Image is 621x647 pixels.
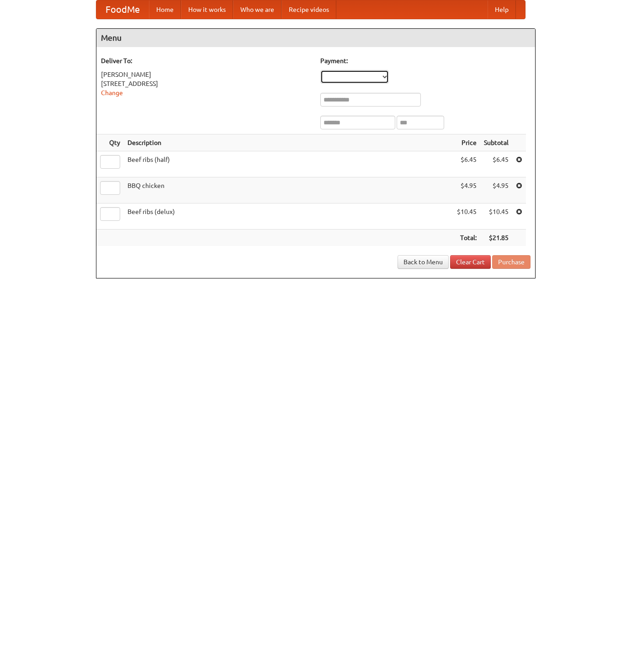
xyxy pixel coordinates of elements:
td: $10.45 [453,203,480,230]
h5: Payment: [320,56,531,65]
a: How it works [181,0,233,19]
th: Qty [96,134,124,151]
h5: Deliver To: [101,56,311,65]
div: [PERSON_NAME] [101,70,311,79]
div: [STREET_ADDRESS] [101,79,311,88]
h4: Menu [96,29,535,47]
td: Beef ribs (half) [124,151,453,177]
td: $6.45 [480,151,512,177]
a: Help [488,0,516,19]
th: $21.85 [480,230,512,246]
a: FoodMe [96,0,149,19]
td: Beef ribs (delux) [124,203,453,230]
a: Who we are [233,0,281,19]
a: Clear Cart [450,255,491,269]
button: Purchase [492,255,531,269]
td: $6.45 [453,151,480,177]
td: $10.45 [480,203,512,230]
a: Home [149,0,181,19]
a: Change [101,89,123,96]
a: Back to Menu [398,255,449,269]
th: Description [124,134,453,151]
th: Price [453,134,480,151]
td: $4.95 [453,177,480,203]
th: Total: [453,230,480,246]
td: BBQ chicken [124,177,453,203]
td: $4.95 [480,177,512,203]
th: Subtotal [480,134,512,151]
a: Recipe videos [281,0,336,19]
